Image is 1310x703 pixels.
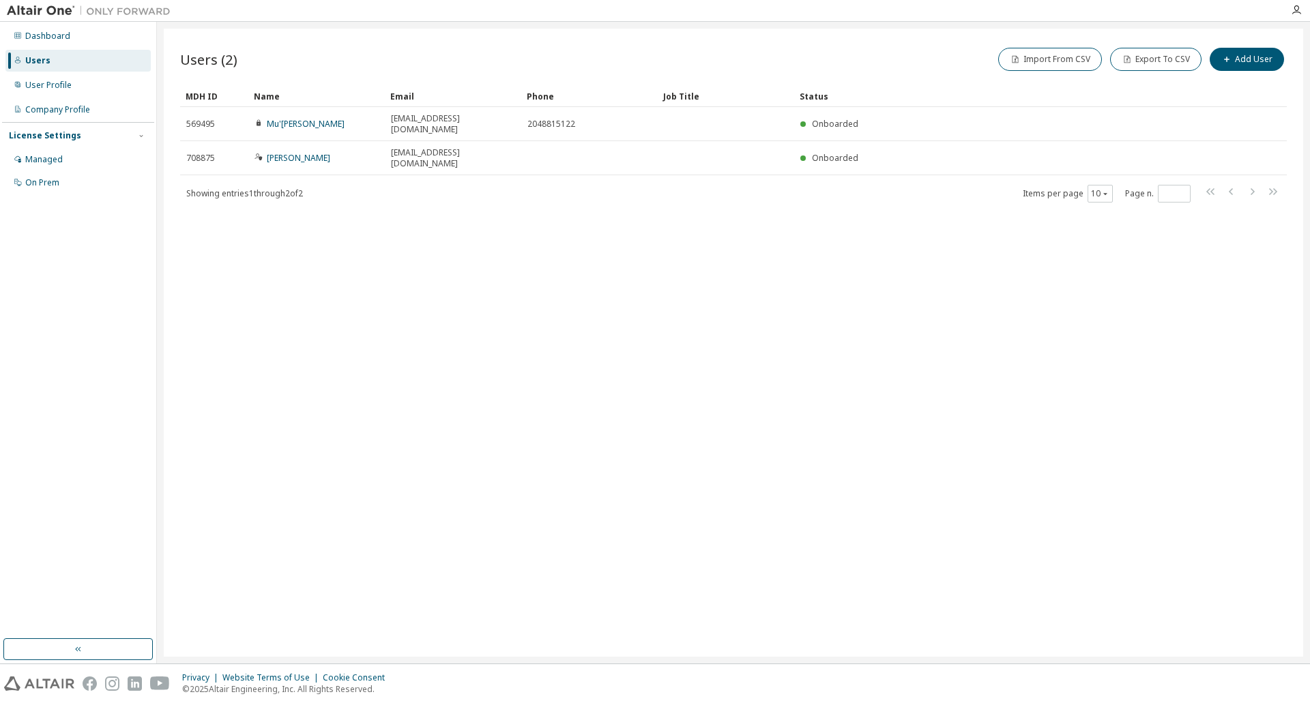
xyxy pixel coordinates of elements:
[812,118,858,130] span: Onboarded
[128,676,142,691] img: linkedin.svg
[1125,185,1191,203] span: Page n.
[182,672,222,683] div: Privacy
[1023,185,1113,203] span: Items per page
[25,55,50,66] div: Users
[83,676,97,691] img: facebook.svg
[25,177,59,188] div: On Prem
[391,147,515,169] span: [EMAIL_ADDRESS][DOMAIN_NAME]
[267,118,345,130] a: Mu'[PERSON_NAME]
[25,80,72,91] div: User Profile
[222,672,323,683] div: Website Terms of Use
[7,4,177,18] img: Altair One
[527,85,652,107] div: Phone
[800,85,1216,107] div: Status
[182,683,393,695] p: © 2025 Altair Engineering, Inc. All Rights Reserved.
[25,154,63,165] div: Managed
[527,119,575,130] span: 2048815122
[1210,48,1284,71] button: Add User
[186,153,215,164] span: 708875
[391,113,515,135] span: [EMAIL_ADDRESS][DOMAIN_NAME]
[4,676,74,691] img: altair_logo.svg
[1110,48,1202,71] button: Export To CSV
[180,50,237,69] span: Users (2)
[267,152,330,164] a: [PERSON_NAME]
[25,31,70,42] div: Dashboard
[1091,188,1109,199] button: 10
[254,85,379,107] div: Name
[186,188,303,199] span: Showing entries 1 through 2 of 2
[186,85,243,107] div: MDH ID
[390,85,516,107] div: Email
[150,676,170,691] img: youtube.svg
[186,119,215,130] span: 569495
[998,48,1102,71] button: Import From CSV
[9,130,81,141] div: License Settings
[105,676,119,691] img: instagram.svg
[663,85,789,107] div: Job Title
[812,152,858,164] span: Onboarded
[25,104,90,115] div: Company Profile
[323,672,393,683] div: Cookie Consent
